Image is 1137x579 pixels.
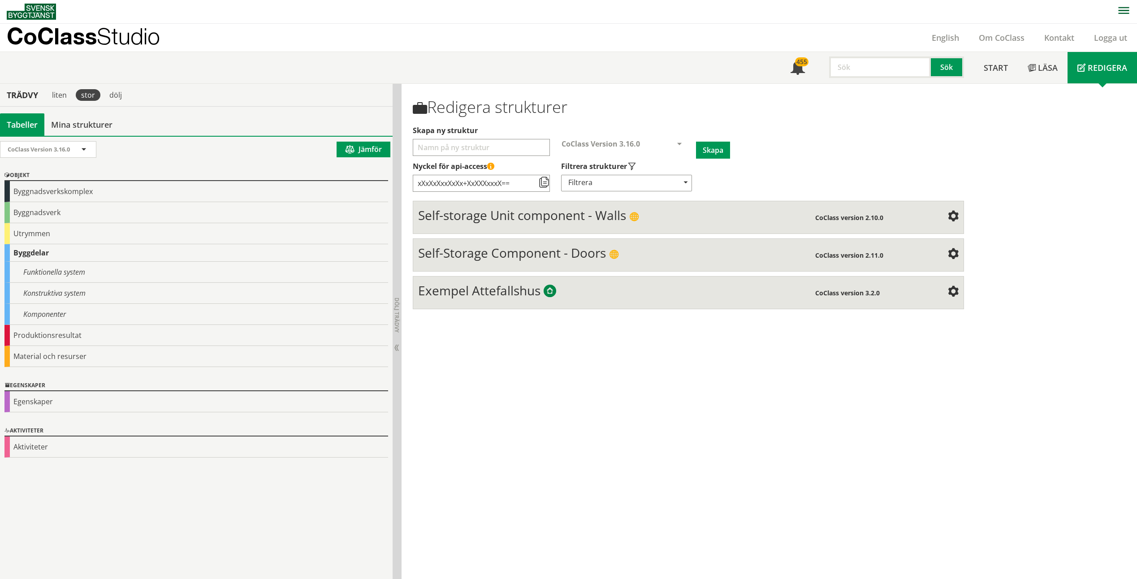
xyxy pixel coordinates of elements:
[791,61,805,76] span: Notifikationer
[104,89,127,101] div: dölj
[413,175,550,192] input: Nyckel till åtkomststruktur via API (kräver API-licensabonnemang)
[97,23,160,49] span: Studio
[413,98,964,117] h1: Redigera strukturer
[931,56,964,78] button: Sök
[948,212,959,222] span: Inställningar
[561,175,692,191] div: Filtrera
[1088,62,1127,73] span: Redigera
[4,262,388,283] div: Funktionella system
[4,380,388,391] div: Egenskaper
[974,52,1018,83] a: Start
[795,57,808,66] div: 455
[413,139,550,156] input: Välj ett namn för att skapa en ny struktur Välj vilka typer av strukturer som ska visas i din str...
[4,170,388,181] div: Objekt
[544,285,556,298] span: Byggtjänsts exempelstrukturer
[815,213,883,222] span: CoClass version 2.10.0
[393,298,401,333] span: Dölj trädvy
[948,249,959,260] span: Inställningar
[1018,52,1068,83] a: Läsa
[44,113,119,136] a: Mina strukturer
[47,89,72,101] div: liten
[562,139,640,149] span: CoClass Version 3.16.0
[7,24,179,52] a: CoClassStudio
[4,244,388,262] div: Byggdelar
[2,90,43,100] div: Trädvy
[629,212,639,222] span: Publik struktur
[4,436,388,458] div: Aktiviteter
[8,145,70,153] span: CoClass Version 3.16.0
[815,289,880,297] span: CoClass version 3.2.0
[1084,32,1137,43] a: Logga ut
[948,287,959,298] span: Inställningar
[4,181,388,202] div: Byggnadsverkskomplex
[781,52,815,83] a: 455
[487,163,494,170] span: Denna API-nyckel ger åtkomst till alla strukturer som du har skapat eller delat med dig av. Håll ...
[4,426,388,436] div: Aktiviteter
[539,177,549,188] span: Kopiera
[337,142,390,157] button: Jämför
[969,32,1034,43] a: Om CoClass
[4,346,388,367] div: Material och resurser
[922,32,969,43] a: English
[413,161,964,171] label: Nyckel till åtkomststruktur via API (kräver API-licensabonnemang)
[554,139,696,161] div: Välj CoClass-version för att skapa en ny struktur
[418,244,606,261] span: Self-Storage Component - Doors
[984,62,1008,73] span: Start
[4,223,388,244] div: Utrymmen
[815,251,883,259] span: CoClass version 2.11.0
[696,142,730,159] button: Skapa
[4,325,388,346] div: Produktionsresultat
[1068,52,1137,83] a: Redigera
[7,4,56,20] img: Svensk Byggtjänst
[1034,32,1084,43] a: Kontakt
[1038,62,1058,73] span: Läsa
[4,304,388,325] div: Komponenter
[76,89,100,101] div: stor
[7,31,160,41] p: CoClass
[4,202,388,223] div: Byggnadsverk
[413,125,964,135] label: Välj ett namn för att skapa en ny struktur
[418,282,540,299] span: Exempel Attefallshus
[561,161,691,171] label: Välj vilka typer av strukturer som ska visas i din strukturlista
[4,391,388,412] div: Egenskaper
[418,207,626,224] span: Self-storage Unit component - Walls
[4,283,388,304] div: Konstruktiva system
[829,56,931,78] input: Sök
[609,250,619,259] span: Publik struktur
